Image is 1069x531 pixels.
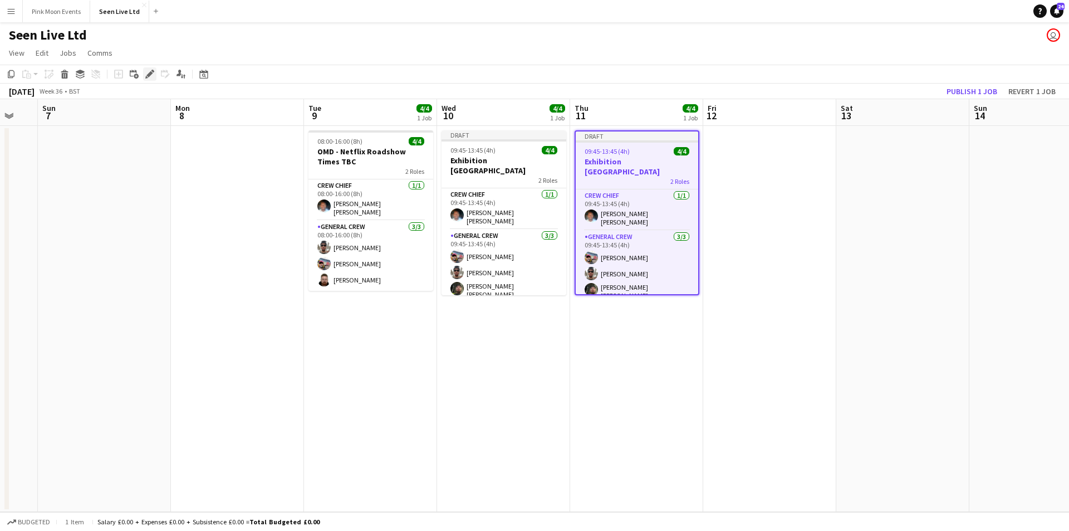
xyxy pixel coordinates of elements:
span: 14 [972,109,987,122]
span: Tue [308,103,321,113]
app-job-card: Draft09:45-13:45 (4h)4/4Exhibition [GEOGRAPHIC_DATA]2 RolesCrew Chief1/109:45-13:45 (4h)[PERSON_N... [575,130,699,295]
span: 8 [174,109,190,122]
button: Revert 1 job [1004,84,1060,99]
app-card-role: Crew Chief1/109:45-13:45 (4h)[PERSON_NAME] [PERSON_NAME] [576,189,698,231]
h3: Exhibition [GEOGRAPHIC_DATA] [576,157,698,177]
app-job-card: 08:00-16:00 (8h)4/4OMD - Netflix Roadshow Times TBC2 RolesCrew Chief1/108:00-16:00 (8h)[PERSON_NA... [308,130,433,291]
span: Mon [175,103,190,113]
app-card-role: Crew Chief1/109:45-13:45 (4h)[PERSON_NAME] [PERSON_NAME] [442,188,566,230]
span: 1 item [61,518,88,526]
div: 1 Job [683,114,698,122]
a: 24 [1050,4,1063,18]
app-card-role: Crew Chief1/108:00-16:00 (8h)[PERSON_NAME] [PERSON_NAME] [308,179,433,221]
span: Wed [442,103,456,113]
h1: Seen Live Ltd [9,27,87,43]
span: 4/4 [550,104,565,113]
span: Week 36 [37,87,65,95]
a: Comms [83,46,117,60]
span: 4/4 [416,104,432,113]
app-job-card: Draft09:45-13:45 (4h)4/4Exhibition [GEOGRAPHIC_DATA]2 RolesCrew Chief1/109:45-13:45 (4h)[PERSON_N... [442,130,566,295]
div: Draft [442,130,566,139]
div: [DATE] [9,86,35,97]
span: Sat [841,103,853,113]
span: Sun [974,103,987,113]
span: Jobs [60,48,76,58]
span: Total Budgeted £0.00 [249,518,320,526]
span: View [9,48,24,58]
span: 13 [839,109,853,122]
span: Edit [36,48,48,58]
span: 4/4 [674,147,689,155]
button: Publish 1 job [942,84,1002,99]
span: Comms [87,48,112,58]
button: Seen Live Ltd [90,1,149,22]
span: 10 [440,109,456,122]
span: Budgeted [18,518,50,526]
span: 24 [1057,3,1065,10]
button: Pink Moon Events [23,1,90,22]
a: Jobs [55,46,81,60]
app-card-role: General Crew3/309:45-13:45 (4h)[PERSON_NAME][PERSON_NAME][PERSON_NAME] [PERSON_NAME] [442,230,566,303]
span: Sun [42,103,56,113]
div: Salary £0.00 + Expenses £0.00 + Subsistence £0.00 = [97,518,320,526]
span: 09:45-13:45 (4h) [450,146,496,154]
h3: OMD - Netflix Roadshow Times TBC [308,147,433,167]
div: BST [69,87,80,95]
span: 12 [706,109,717,122]
span: Thu [575,103,589,113]
span: 4/4 [683,104,698,113]
div: 1 Job [417,114,431,122]
a: View [4,46,29,60]
span: 11 [573,109,589,122]
span: 2 Roles [670,177,689,186]
span: Fri [708,103,717,113]
app-card-role: General Crew3/308:00-16:00 (8h)[PERSON_NAME][PERSON_NAME][PERSON_NAME] [308,221,433,291]
a: Edit [31,46,53,60]
span: 2 Roles [538,176,557,184]
app-card-role: General Crew3/309:45-13:45 (4h)[PERSON_NAME][PERSON_NAME][PERSON_NAME] [PERSON_NAME] [576,231,698,304]
span: 08:00-16:00 (8h) [317,137,362,145]
h3: Exhibition [GEOGRAPHIC_DATA] [442,155,566,176]
div: 1 Job [550,114,565,122]
span: 9 [307,109,321,122]
span: 2 Roles [405,167,424,176]
span: 4/4 [542,146,557,154]
span: 09:45-13:45 (4h) [585,147,630,155]
span: 4/4 [409,137,424,145]
span: 7 [41,109,56,122]
app-user-avatar: Dominic Riley [1047,28,1060,42]
div: Draft [576,131,698,140]
button: Budgeted [6,516,52,528]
